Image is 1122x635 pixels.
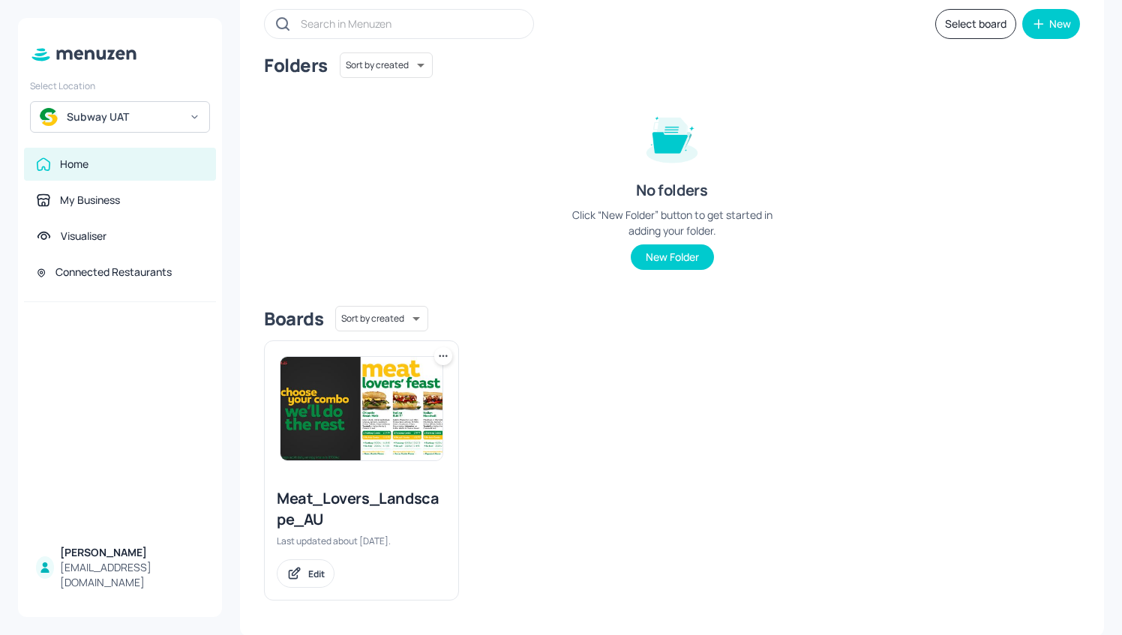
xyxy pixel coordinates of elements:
div: Click “New Folder” button to get started in adding your folder. [559,207,784,238]
div: [EMAIL_ADDRESS][DOMAIN_NAME] [60,560,204,590]
img: 2025-08-05-17543769050407ns6tl9hehv.jpeg [280,357,442,460]
input: Search in Menuzen [301,13,518,34]
div: No folders [636,180,707,201]
div: Meat_Lovers_Landscape_AU [277,488,446,530]
div: Subway UAT [67,109,180,124]
div: Home [60,157,88,172]
div: Connected Restaurants [55,265,172,280]
div: Boards [264,307,323,331]
div: Visualiser [61,229,106,244]
div: Edit [308,568,325,580]
div: Sort by created [340,50,433,80]
button: Select board [935,9,1016,39]
img: folder-empty [634,99,709,174]
button: New Folder [631,244,714,270]
div: New [1049,19,1071,29]
div: Sort by created [335,304,428,334]
div: [PERSON_NAME] [60,545,204,560]
div: Folders [264,53,328,77]
button: New [1022,9,1080,39]
div: Select Location [30,79,210,92]
div: My Business [60,193,120,208]
img: avatar [40,108,58,126]
div: Last updated about [DATE]. [277,535,446,547]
